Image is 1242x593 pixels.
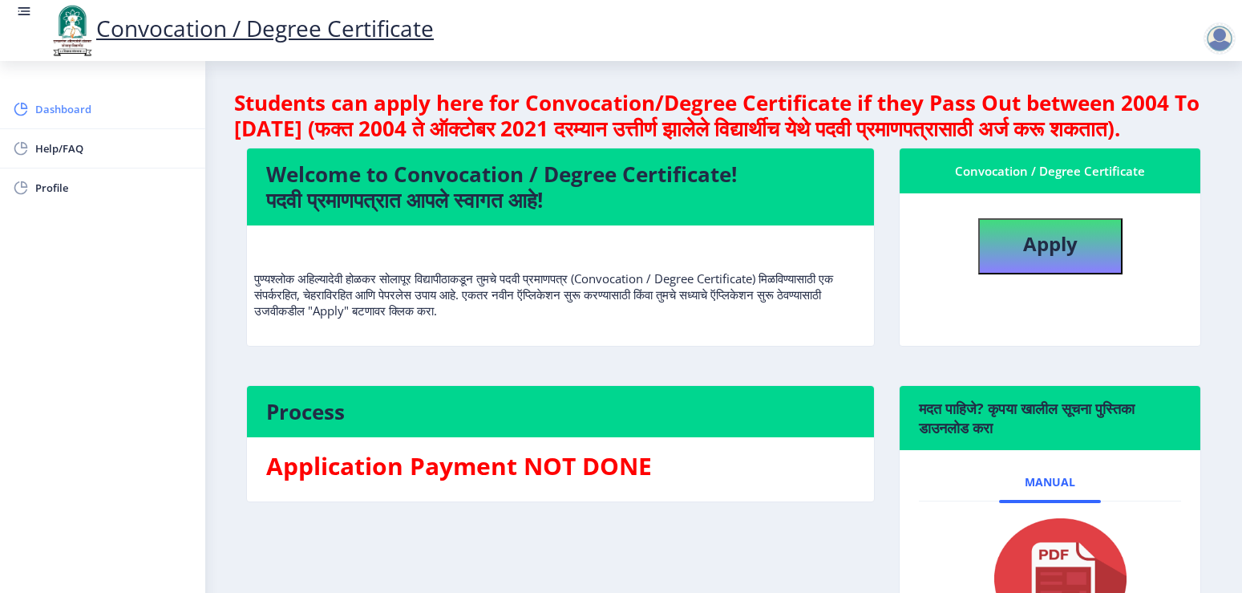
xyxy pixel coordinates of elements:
h3: Application Payment NOT DONE [266,450,855,482]
img: logo [48,3,96,58]
a: Convocation / Degree Certificate [48,13,434,43]
p: पुण्यश्लोक अहिल्यादेवी होळकर सोलापूर विद्यापीठाकडून तुमचे पदवी प्रमाणपत्र (Convocation / Degree C... [254,238,867,319]
span: Dashboard [35,100,192,119]
span: Profile [35,178,192,197]
span: Help/FAQ [35,139,192,158]
button: Apply [978,218,1123,274]
div: Convocation / Degree Certificate [919,161,1181,181]
h4: Process [266,399,855,424]
b: Apply [1023,230,1078,257]
span: Manual [1025,476,1075,489]
h4: Welcome to Convocation / Degree Certificate! पदवी प्रमाणपत्रात आपले स्वागत आहे! [266,161,855,213]
h6: मदत पाहिजे? कृपया खालील सूचना पुस्तिका डाउनलोड करा [919,399,1181,437]
h4: Students can apply here for Convocation/Degree Certificate if they Pass Out between 2004 To [DATE... [234,90,1213,141]
a: Manual [999,463,1101,502]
